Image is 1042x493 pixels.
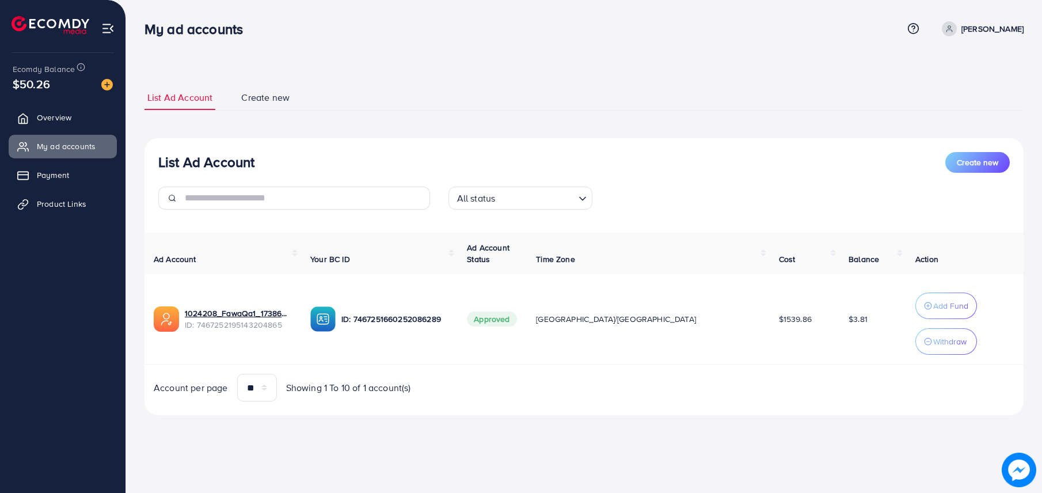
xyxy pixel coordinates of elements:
[536,313,696,325] span: [GEOGRAPHIC_DATA]/[GEOGRAPHIC_DATA]
[37,198,86,210] span: Product Links
[499,188,573,207] input: Search for option
[158,154,254,170] h3: List Ad Account
[185,308,292,319] a: 1024208_FawaQa1_1738605147168
[933,299,968,313] p: Add Fund
[933,335,967,348] p: Withdraw
[455,190,498,207] span: All status
[310,306,336,332] img: ic-ba-acc.ded83a64.svg
[849,313,868,325] span: $3.81
[9,164,117,187] a: Payment
[13,75,50,92] span: $50.26
[915,293,977,319] button: Add Fund
[185,308,292,331] div: <span class='underline'>1024208_FawaQa1_1738605147168</span></br>7467252195143204865
[154,306,179,332] img: ic-ads-acc.e4c84228.svg
[37,141,96,152] span: My ad accounts
[915,328,977,355] button: Withdraw
[9,135,117,158] a: My ad accounts
[241,91,290,104] span: Create new
[448,187,592,210] div: Search for option
[12,16,89,34] img: logo
[185,319,292,331] span: ID: 7467252195143204865
[1002,453,1036,487] img: image
[310,253,350,265] span: Your BC ID
[779,313,812,325] span: $1539.86
[101,22,115,35] img: menu
[467,312,516,327] span: Approved
[9,192,117,215] a: Product Links
[37,112,71,123] span: Overview
[286,381,411,395] span: Showing 1 To 10 of 1 account(s)
[957,157,998,168] span: Create new
[536,253,575,265] span: Time Zone
[937,21,1024,36] a: [PERSON_NAME]
[154,381,228,395] span: Account per page
[779,253,796,265] span: Cost
[341,312,448,326] p: ID: 7467251660252086289
[154,253,196,265] span: Ad Account
[467,242,509,265] span: Ad Account Status
[961,22,1024,36] p: [PERSON_NAME]
[945,152,1010,173] button: Create new
[915,253,938,265] span: Action
[9,106,117,129] a: Overview
[147,91,212,104] span: List Ad Account
[37,169,69,181] span: Payment
[849,253,879,265] span: Balance
[101,79,113,90] img: image
[144,21,252,37] h3: My ad accounts
[13,63,75,75] span: Ecomdy Balance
